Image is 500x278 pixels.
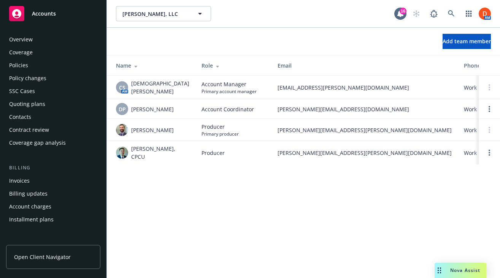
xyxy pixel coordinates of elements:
button: [PERSON_NAME], LLC [116,6,211,21]
span: [PERSON_NAME][EMAIL_ADDRESS][PERSON_NAME][DOMAIN_NAME] [278,126,452,134]
div: Billing [6,164,100,172]
a: Contract review [6,124,100,136]
a: Switch app [461,6,476,21]
div: Role [202,62,265,69]
div: Invoices [9,175,30,187]
span: [PERSON_NAME][EMAIL_ADDRESS][DOMAIN_NAME] [278,105,452,113]
span: Open Client Navigator [14,253,71,261]
div: Billing updates [9,188,48,200]
div: Drag to move [435,263,444,278]
div: Contacts [9,111,31,123]
a: Overview [6,33,100,46]
a: Search [444,6,459,21]
span: Nova Assist [450,267,480,273]
a: Accounts [6,3,100,24]
span: Primary account manager [202,88,257,95]
div: Account charges [9,201,51,213]
span: [PERSON_NAME], CPCU [131,145,189,161]
a: Billing updates [6,188,100,200]
span: Producer [202,123,239,131]
span: [EMAIL_ADDRESS][PERSON_NAME][DOMAIN_NAME] [278,84,452,92]
span: [PERSON_NAME] [131,126,174,134]
div: Quoting plans [9,98,45,110]
div: 16 [400,8,406,14]
img: photo [116,124,128,136]
span: [DEMOGRAPHIC_DATA][PERSON_NAME] [131,79,189,95]
a: Policy changes [6,72,100,84]
span: Primary producer [202,131,239,137]
div: Coverage gap analysis [9,137,66,149]
img: photo [479,8,491,20]
div: Coverage [9,46,33,58]
div: Policy changes [9,72,46,84]
span: Account Manager [202,80,257,88]
button: Nova Assist [435,263,486,278]
div: Policies [9,59,28,71]
span: Account Coordinator [202,105,254,113]
div: Contract review [9,124,49,136]
img: photo [116,147,128,159]
span: [PERSON_NAME][EMAIL_ADDRESS][PERSON_NAME][DOMAIN_NAME] [278,149,452,157]
button: Add team member [443,34,491,49]
a: Report a Bug [426,6,441,21]
a: Start snowing [409,6,424,21]
span: Producer [202,149,225,157]
a: Installment plans [6,213,100,226]
a: Quoting plans [6,98,100,110]
span: Accounts [32,11,56,17]
div: Name [116,62,189,69]
div: Email [278,62,452,69]
a: Account charges [6,201,100,213]
a: Coverage [6,46,100,58]
div: Installment plans [9,213,54,226]
a: Coverage gap analysis [6,137,100,149]
a: Open options [485,104,494,114]
a: Invoices [6,175,100,187]
a: Policies [6,59,100,71]
a: Open options [485,148,494,157]
div: Overview [9,33,33,46]
span: [PERSON_NAME] [131,105,174,113]
span: [PERSON_NAME], LLC [122,10,188,18]
div: SSC Cases [9,85,35,97]
a: Contacts [6,111,100,123]
a: SSC Cases [6,85,100,97]
span: DP [119,105,126,113]
span: CS [119,84,125,92]
span: Add team member [443,38,491,45]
